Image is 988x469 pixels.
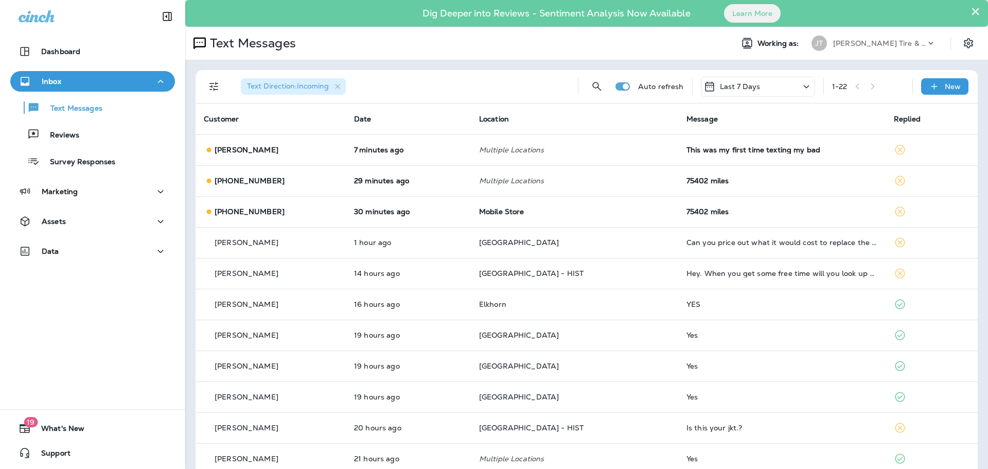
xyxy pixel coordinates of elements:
[31,424,84,437] span: What's New
[479,146,670,154] p: Multiple Locations
[354,455,463,463] p: Sep 30, 2025 10:58 AM
[959,34,978,53] button: Settings
[479,114,509,124] span: Location
[42,247,59,255] p: Data
[247,81,329,91] span: Text Direction : Incoming
[215,362,278,370] p: [PERSON_NAME]
[215,300,278,308] p: [PERSON_NAME]
[354,331,463,339] p: Sep 30, 2025 12:59 PM
[206,36,296,51] p: Text Messages
[10,211,175,232] button: Assets
[354,114,372,124] span: Date
[354,177,463,185] p: Oct 1, 2025 08:12 AM
[811,36,827,51] div: JT
[215,424,278,432] p: [PERSON_NAME]
[204,76,224,97] button: Filters
[479,331,559,340] span: [GEOGRAPHIC_DATA]
[215,455,278,463] p: [PERSON_NAME]
[10,150,175,172] button: Survey Responses
[638,82,684,91] p: Auto refresh
[10,97,175,118] button: Text Messages
[686,300,877,308] div: YES
[832,82,848,91] div: 1 - 22
[479,269,584,278] span: [GEOGRAPHIC_DATA] - HIST
[479,177,670,185] p: Multiple Locations
[241,78,346,95] div: Text Direction:Incoming
[833,39,926,47] p: [PERSON_NAME] Tire & Auto
[215,146,278,154] p: [PERSON_NAME]
[479,455,670,463] p: Multiple Locations
[686,146,877,154] div: This was my first time texting my bad
[42,77,61,85] p: Inbox
[42,187,78,196] p: Marketing
[724,4,781,23] button: Learn More
[215,177,285,185] p: [PHONE_NUMBER]
[41,47,80,56] p: Dashboard
[10,241,175,262] button: Data
[479,207,524,216] span: Mobile Store
[479,423,584,432] span: [GEOGRAPHIC_DATA] - HIST
[686,238,877,247] div: Can you price out what it would cost to replace the exhaust manifold in my car. It's starting to ...
[10,41,175,62] button: Dashboard
[686,331,877,339] div: Yes
[686,455,877,463] div: Yes
[24,417,38,427] span: 19
[31,449,70,461] span: Support
[215,331,278,339] p: [PERSON_NAME]
[10,71,175,92] button: Inbox
[479,300,506,309] span: Elkhorn
[215,393,278,401] p: [PERSON_NAME]
[479,392,559,402] span: [GEOGRAPHIC_DATA]
[354,362,463,370] p: Sep 30, 2025 12:56 PM
[10,124,175,145] button: Reviews
[686,207,877,216] div: 75402 miles
[354,146,463,154] p: Oct 1, 2025 08:34 AM
[720,82,761,91] p: Last 7 Days
[354,207,463,216] p: Oct 1, 2025 08:12 AM
[215,269,278,277] p: [PERSON_NAME]
[215,238,278,247] p: [PERSON_NAME]
[354,269,463,277] p: Sep 30, 2025 06:17 PM
[153,6,182,27] button: Collapse Sidebar
[10,443,175,463] button: Support
[393,12,720,15] p: Dig Deeper into Reviews - Sentiment Analysis Now Available
[10,181,175,202] button: Marketing
[479,361,559,371] span: [GEOGRAPHIC_DATA]
[40,158,115,167] p: Survey Responses
[945,82,961,91] p: New
[215,207,285,216] p: [PHONE_NUMBER]
[354,300,463,308] p: Sep 30, 2025 04:07 PM
[10,418,175,439] button: 19What's New
[686,362,877,370] div: Yes
[204,114,239,124] span: Customer
[354,424,463,432] p: Sep 30, 2025 12:01 PM
[686,114,718,124] span: Message
[686,393,877,401] div: Yes
[686,424,877,432] div: Is this your jkt.?
[971,3,980,20] button: Close
[686,269,877,277] div: Hey. When you get some free time will you look up what part I need, my windshield wipers work but...
[686,177,877,185] div: 75402 miles
[354,393,463,401] p: Sep 30, 2025 12:51 PM
[40,131,79,141] p: Reviews
[40,104,102,114] p: Text Messages
[587,76,607,97] button: Search Messages
[479,238,559,247] span: [GEOGRAPHIC_DATA]
[757,39,801,48] span: Working as:
[354,238,463,247] p: Oct 1, 2025 07:06 AM
[894,114,921,124] span: Replied
[42,217,66,225] p: Assets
